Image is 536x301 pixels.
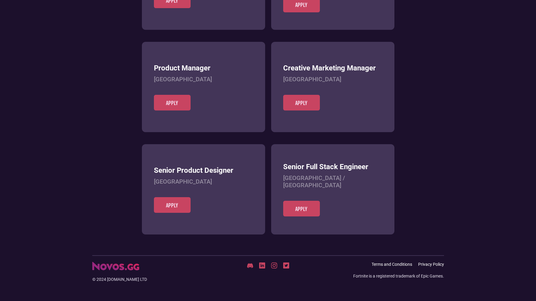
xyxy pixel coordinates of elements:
[154,64,253,73] h3: Product Manager
[154,166,253,175] h3: Senior Product Designer
[283,201,320,216] a: Apply
[283,76,382,83] h4: [GEOGRAPHIC_DATA]
[283,64,382,95] a: Creative Marketing Manager[GEOGRAPHIC_DATA]
[154,64,253,95] a: Product Manager[GEOGRAPHIC_DATA]
[154,95,191,110] a: Apply
[418,262,444,267] a: Privacy Policy
[283,163,382,201] a: Senior Full Stack Engineer[GEOGRAPHIC_DATA] / [GEOGRAPHIC_DATA]
[154,166,253,197] a: Senior Product Designer[GEOGRAPHIC_DATA]
[283,95,320,110] a: Apply
[283,174,382,189] h4: [GEOGRAPHIC_DATA] / [GEOGRAPHIC_DATA]
[372,262,412,267] a: Terms and Conditions
[353,273,444,279] div: Fortnite is a registered trademark of Epic Games.
[283,163,382,171] h3: Senior Full Stack Engineer
[283,64,382,73] h3: Creative Marketing Manager
[92,276,210,282] div: © 2024 [DOMAIN_NAME] LTD
[154,178,253,185] h4: [GEOGRAPHIC_DATA]
[154,76,253,83] h4: [GEOGRAPHIC_DATA]
[154,197,191,213] a: Apply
